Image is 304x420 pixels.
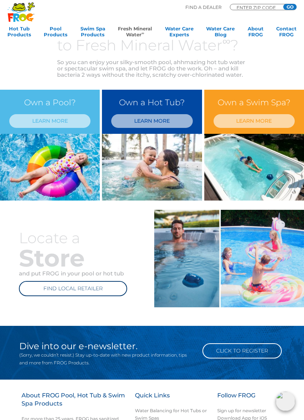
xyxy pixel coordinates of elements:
[111,96,192,110] h3: Own a Hot Tub?
[111,115,192,128] a: LEARN MORE
[7,26,31,40] a: Hot TubProducts
[9,271,135,277] p: and put FROG in your pool or hot tub
[80,26,105,40] a: Swim SpaProducts
[154,210,304,308] img: mineral-water-loacate-a-store
[44,26,67,40] a: PoolProducts
[142,31,144,35] sup: ∞
[236,6,280,9] input: Zip Code Form
[102,134,202,201] img: min-water-img-right
[19,281,127,297] a: FIND LOCAL RETAILER
[9,96,90,110] h3: Own a Pool?
[222,34,230,48] sup: ∞
[135,392,211,407] h3: Quick Links
[276,26,297,40] a: ContactFROG
[9,246,135,271] h2: Store
[206,26,235,40] a: Water CareBlog
[204,134,304,201] img: min-water-image-3
[57,59,247,78] p: So you can enjoy your silky-smooth pool, ahhmazing hot tub water or spectacular swim spa, and let...
[217,392,277,407] h3: Follow FROG
[248,26,264,40] a: AboutFROG
[9,231,135,246] h3: Locate a
[118,26,152,40] a: Fresh MineralWater∞
[57,38,247,53] h3: to Fresh Mineral Water ?
[185,4,222,11] p: Find A Dealer
[165,26,194,40] a: Water CareExperts
[202,344,282,359] a: Click to Register
[22,392,125,416] h3: About FROG Pool, Hot Tub & Swim Spa Products
[217,408,266,414] a: Sign up for newsletter
[276,392,295,411] img: openIcon
[19,351,195,367] p: (Sorry, we couldn’t resist.) Stay up-to-date with new product information, tips and more from FRO...
[214,96,295,110] h3: Own a Swim Spa?
[214,115,295,128] a: LEARN MORE
[283,4,297,10] input: GO
[9,115,90,128] a: LEARN MORE
[19,342,195,351] h2: Dive into our e-newsletter.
